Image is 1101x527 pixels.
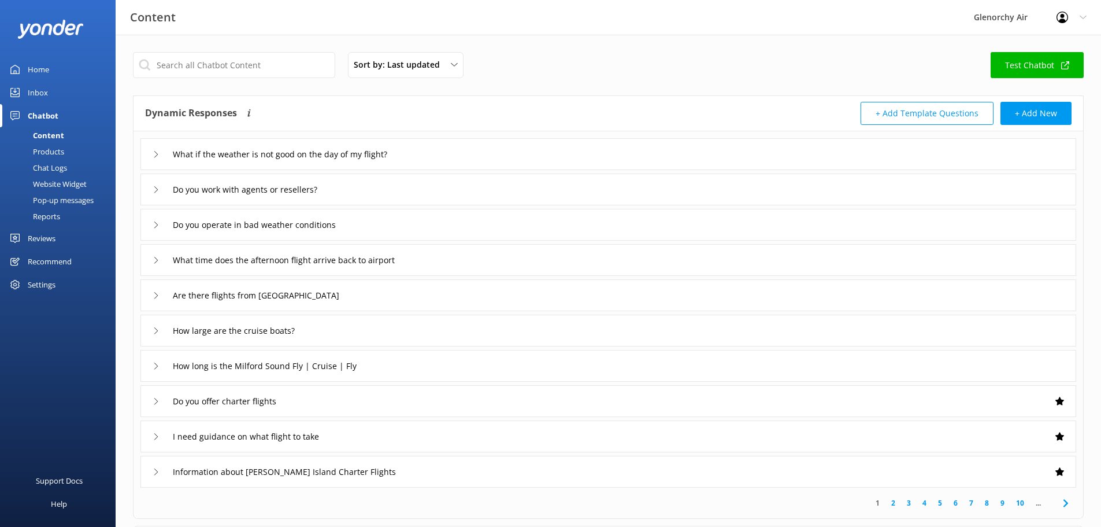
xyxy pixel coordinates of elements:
span: ... [1030,497,1047,508]
img: yonder-white-logo.png [17,20,84,39]
a: Products [7,143,116,160]
div: Reports [7,208,60,224]
a: Website Widget [7,176,116,192]
a: 2 [885,497,901,508]
div: Home [28,58,49,81]
a: 7 [963,497,979,508]
div: Products [7,143,64,160]
div: Inbox [28,81,48,104]
div: Content [7,127,64,143]
div: Chat Logs [7,160,67,176]
div: Support Docs [36,469,83,492]
a: 5 [932,497,948,508]
a: 9 [995,497,1010,508]
a: 6 [948,497,963,508]
div: Chatbot [28,104,58,127]
a: 1 [870,497,885,508]
a: Content [7,127,116,143]
a: Pop-up messages [7,192,116,208]
a: Reports [7,208,116,224]
h3: Content [130,8,176,27]
div: Settings [28,273,55,296]
button: + Add New [1000,102,1072,125]
button: + Add Template Questions [861,102,994,125]
a: 10 [1010,497,1030,508]
span: Sort by: Last updated [354,58,447,71]
a: 3 [901,497,917,508]
div: Reviews [28,227,55,250]
a: Chat Logs [7,160,116,176]
div: Recommend [28,250,72,273]
h4: Dynamic Responses [145,102,237,125]
div: Pop-up messages [7,192,94,208]
div: Help [51,492,67,515]
input: Search all Chatbot Content [133,52,335,78]
a: Test Chatbot [991,52,1084,78]
a: 4 [917,497,932,508]
a: 8 [979,497,995,508]
div: Website Widget [7,176,87,192]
